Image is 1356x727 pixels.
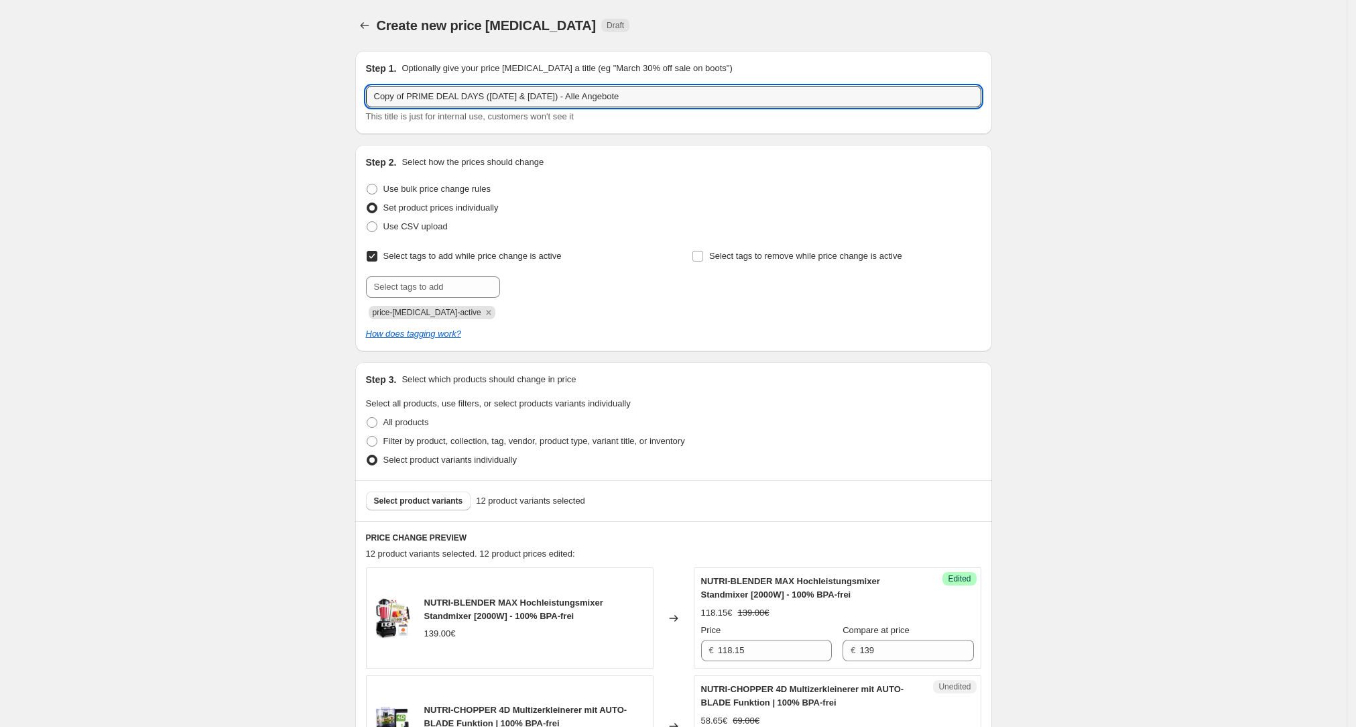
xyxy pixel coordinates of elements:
[383,203,499,213] span: Set product prices individually
[373,308,481,317] span: price-change-job-active
[377,18,597,33] span: Create new price [MEDICAL_DATA]
[938,681,971,692] span: Unedited
[483,306,495,319] button: Remove price-change-job-active
[424,598,603,621] span: NUTRI-BLENDER MAX Hochleistungsmixer Standmixer [2000W] - 100% BPA-frei
[366,156,397,169] h2: Step 2.
[424,627,456,640] div: 139.00€
[709,251,902,261] span: Select tags to remove while price change is active
[355,16,374,35] button: Price change jobs
[383,436,685,446] span: Filter by product, collection, tag, vendor, product type, variant title, or inventory
[701,606,733,620] div: 118.15€
[366,398,631,408] span: Select all products, use filters, or select products variants individually
[701,576,880,600] span: NUTRI-BLENDER MAX Hochleistungsmixer Standmixer [2000W] - 100% BPA-frei
[948,573,971,584] span: Edited
[402,373,576,386] p: Select which products should change in price
[709,645,714,655] span: €
[402,156,544,169] p: Select how the prices should change
[366,533,981,543] h6: PRICE CHANGE PREVIEW
[383,184,491,194] span: Use bulk price change rules
[701,625,721,635] span: Price
[373,598,414,638] img: nutrilovers-wissenwasdrinist-standmixer-nutri-blender-max-hochleistungsmixer-standmixer-2000w-100...
[366,86,981,107] input: 30% off holiday sale
[366,373,397,386] h2: Step 3.
[843,625,910,635] span: Compare at price
[607,20,624,31] span: Draft
[366,276,500,298] input: Select tags to add
[366,62,397,75] h2: Step 1.
[383,251,562,261] span: Select tags to add while price change is active
[374,496,463,506] span: Select product variants
[366,111,574,121] span: This title is just for internal use, customers won't see it
[701,684,904,708] span: NUTRI-CHOPPER 4D Multizerkleinerer mit AUTO-BLADE Funktion | 100% BPA-frei
[366,492,471,510] button: Select product variants
[738,606,769,620] strike: 139.00€
[476,494,585,508] span: 12 product variants selected
[402,62,732,75] p: Optionally give your price [MEDICAL_DATA] a title (eg "March 30% off sale on boots")
[383,417,429,427] span: All products
[383,455,517,465] span: Select product variants individually
[383,221,448,231] span: Use CSV upload
[851,645,855,655] span: €
[366,329,461,339] a: How does tagging work?
[366,549,575,559] span: 12 product variants selected. 12 product prices edited:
